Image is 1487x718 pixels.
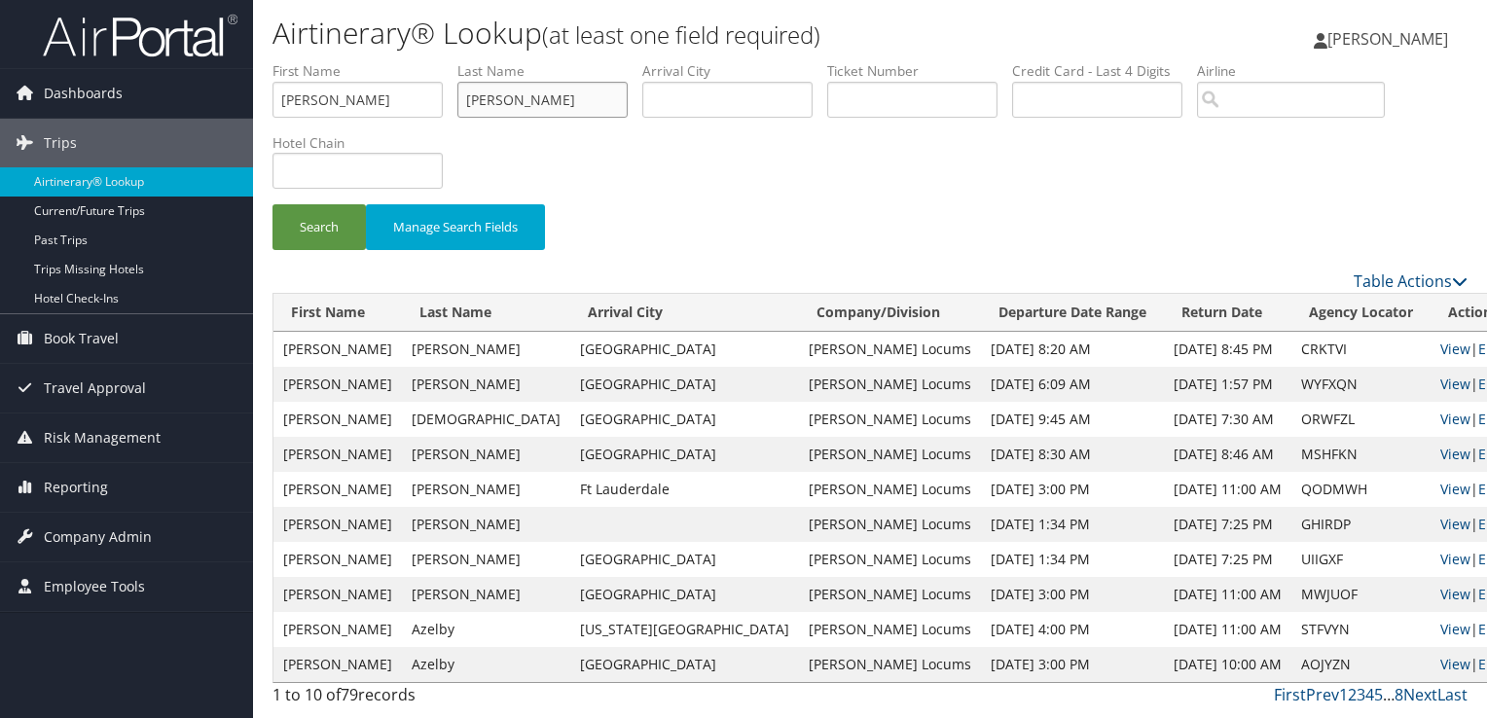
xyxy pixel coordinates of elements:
span: Risk Management [44,413,161,462]
span: … [1383,684,1395,705]
div: 1 to 10 of records [272,683,550,716]
a: View [1440,515,1470,533]
td: [PERSON_NAME] [273,367,402,402]
a: View [1440,480,1470,498]
img: airportal-logo.png [43,13,237,58]
td: Azelby [402,612,570,647]
a: View [1440,620,1470,638]
td: AOJYZN [1291,647,1431,682]
a: View [1440,375,1470,393]
td: [PERSON_NAME] [273,507,402,542]
span: Trips [44,119,77,167]
td: [DATE] 11:00 AM [1164,577,1291,612]
td: [DATE] 3:00 PM [981,647,1164,682]
td: MWJUOF [1291,577,1431,612]
td: [GEOGRAPHIC_DATA] [570,647,799,682]
td: [DATE] 8:46 AM [1164,437,1291,472]
button: Manage Search Fields [366,204,545,250]
th: First Name: activate to sort column ascending [273,294,402,332]
td: [PERSON_NAME] Locums [799,542,981,577]
td: [DATE] 11:00 AM [1164,472,1291,507]
label: Ticket Number [827,61,1012,81]
td: [US_STATE][GEOGRAPHIC_DATA] [570,612,799,647]
td: [PERSON_NAME] Locums [799,332,981,367]
th: Return Date: activate to sort column ascending [1164,294,1291,332]
td: [DATE] 10:00 AM [1164,647,1291,682]
td: Ft Lauderdale [570,472,799,507]
td: [PERSON_NAME] [273,577,402,612]
td: [GEOGRAPHIC_DATA] [570,367,799,402]
a: First [1274,684,1306,705]
button: Search [272,204,366,250]
td: [PERSON_NAME] [402,472,570,507]
a: 4 [1365,684,1374,705]
span: Employee Tools [44,562,145,611]
td: [GEOGRAPHIC_DATA] [570,332,799,367]
td: [PERSON_NAME] Locums [799,577,981,612]
td: [PERSON_NAME] [273,612,402,647]
span: Reporting [44,463,108,512]
a: View [1440,585,1470,603]
td: [DATE] 7:25 PM [1164,542,1291,577]
td: [DATE] 6:09 AM [981,367,1164,402]
td: [DATE] 8:45 PM [1164,332,1291,367]
td: [PERSON_NAME] [273,472,402,507]
td: [GEOGRAPHIC_DATA] [570,577,799,612]
td: [DATE] 8:30 AM [981,437,1164,472]
td: [PERSON_NAME] [273,437,402,472]
label: Arrival City [642,61,827,81]
td: [PERSON_NAME] Locums [799,612,981,647]
span: Book Travel [44,314,119,363]
td: [DATE] 9:45 AM [981,402,1164,437]
th: Last Name: activate to sort column ascending [402,294,570,332]
td: [PERSON_NAME] [402,542,570,577]
td: [PERSON_NAME] Locums [799,367,981,402]
th: Agency Locator: activate to sort column ascending [1291,294,1431,332]
td: Azelby [402,647,570,682]
label: Last Name [457,61,642,81]
a: Last [1437,684,1468,705]
td: MSHFKN [1291,437,1431,472]
a: 1 [1339,684,1348,705]
td: [PERSON_NAME] [273,542,402,577]
td: [DATE] 8:20 AM [981,332,1164,367]
span: Travel Approval [44,364,146,413]
td: [PERSON_NAME] Locums [799,472,981,507]
span: Company Admin [44,513,152,561]
td: [PERSON_NAME] [273,402,402,437]
td: WYFXQN [1291,367,1431,402]
a: Prev [1306,684,1339,705]
a: View [1440,550,1470,568]
td: [PERSON_NAME] [402,367,570,402]
td: [PERSON_NAME] Locums [799,402,981,437]
th: Company/Division [799,294,981,332]
a: Next [1403,684,1437,705]
td: [GEOGRAPHIC_DATA] [570,437,799,472]
td: [PERSON_NAME] [402,437,570,472]
span: Dashboards [44,69,123,118]
a: View [1440,445,1470,463]
a: View [1440,410,1470,428]
td: [DATE] 3:00 PM [981,577,1164,612]
th: Arrival City: activate to sort column ascending [570,294,799,332]
a: View [1440,655,1470,673]
td: [PERSON_NAME] Locums [799,437,981,472]
label: Credit Card - Last 4 Digits [1012,61,1197,81]
th: Departure Date Range: activate to sort column ascending [981,294,1164,332]
label: First Name [272,61,457,81]
a: View [1440,340,1470,358]
td: [DATE] 7:30 AM [1164,402,1291,437]
span: 79 [341,684,358,705]
td: [DATE] 11:00 AM [1164,612,1291,647]
a: 2 [1348,684,1357,705]
td: [PERSON_NAME] [273,647,402,682]
td: [PERSON_NAME] Locums [799,507,981,542]
td: [PERSON_NAME] [402,507,570,542]
td: [PERSON_NAME] Locums [799,647,981,682]
td: UIIGXF [1291,542,1431,577]
small: (at least one field required) [542,18,820,51]
label: Hotel Chain [272,133,457,153]
td: [PERSON_NAME] [402,332,570,367]
td: [DATE] 4:00 PM [981,612,1164,647]
td: CRKTVI [1291,332,1431,367]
